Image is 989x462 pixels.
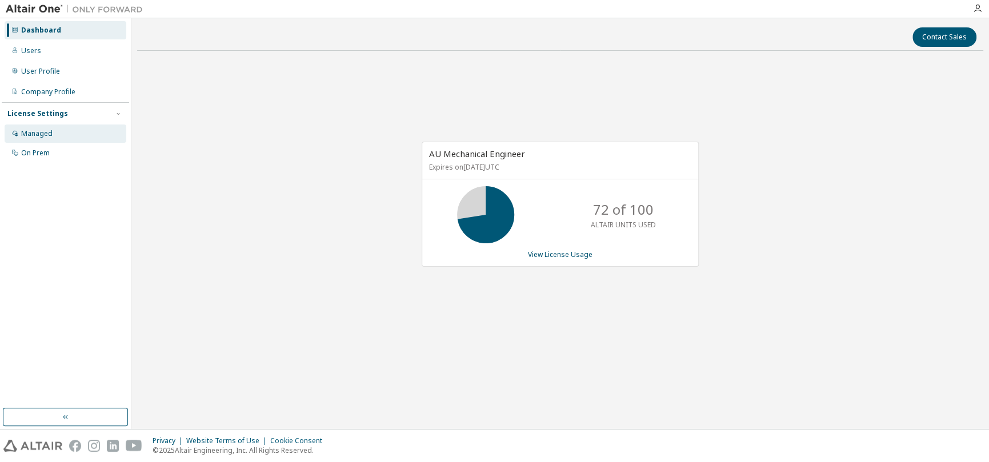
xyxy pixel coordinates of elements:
div: Cookie Consent [270,436,329,445]
div: License Settings [7,109,68,118]
div: On Prem [21,148,50,158]
p: Expires on [DATE] UTC [429,162,688,172]
img: altair_logo.svg [3,440,62,452]
img: facebook.svg [69,440,81,452]
div: Privacy [153,436,186,445]
img: Altair One [6,3,149,15]
img: linkedin.svg [107,440,119,452]
img: youtube.svg [126,440,142,452]
div: Dashboard [21,26,61,35]
a: View License Usage [528,250,592,259]
div: Users [21,46,41,55]
p: © 2025 Altair Engineering, Inc. All Rights Reserved. [153,445,329,455]
p: 72 of 100 [593,200,654,219]
span: AU Mechanical Engineer [429,148,525,159]
div: Managed [21,129,53,138]
div: Website Terms of Use [186,436,270,445]
div: Company Profile [21,87,75,97]
button: Contact Sales [912,27,976,47]
img: instagram.svg [88,440,100,452]
div: User Profile [21,67,60,76]
p: ALTAIR UNITS USED [591,220,656,230]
